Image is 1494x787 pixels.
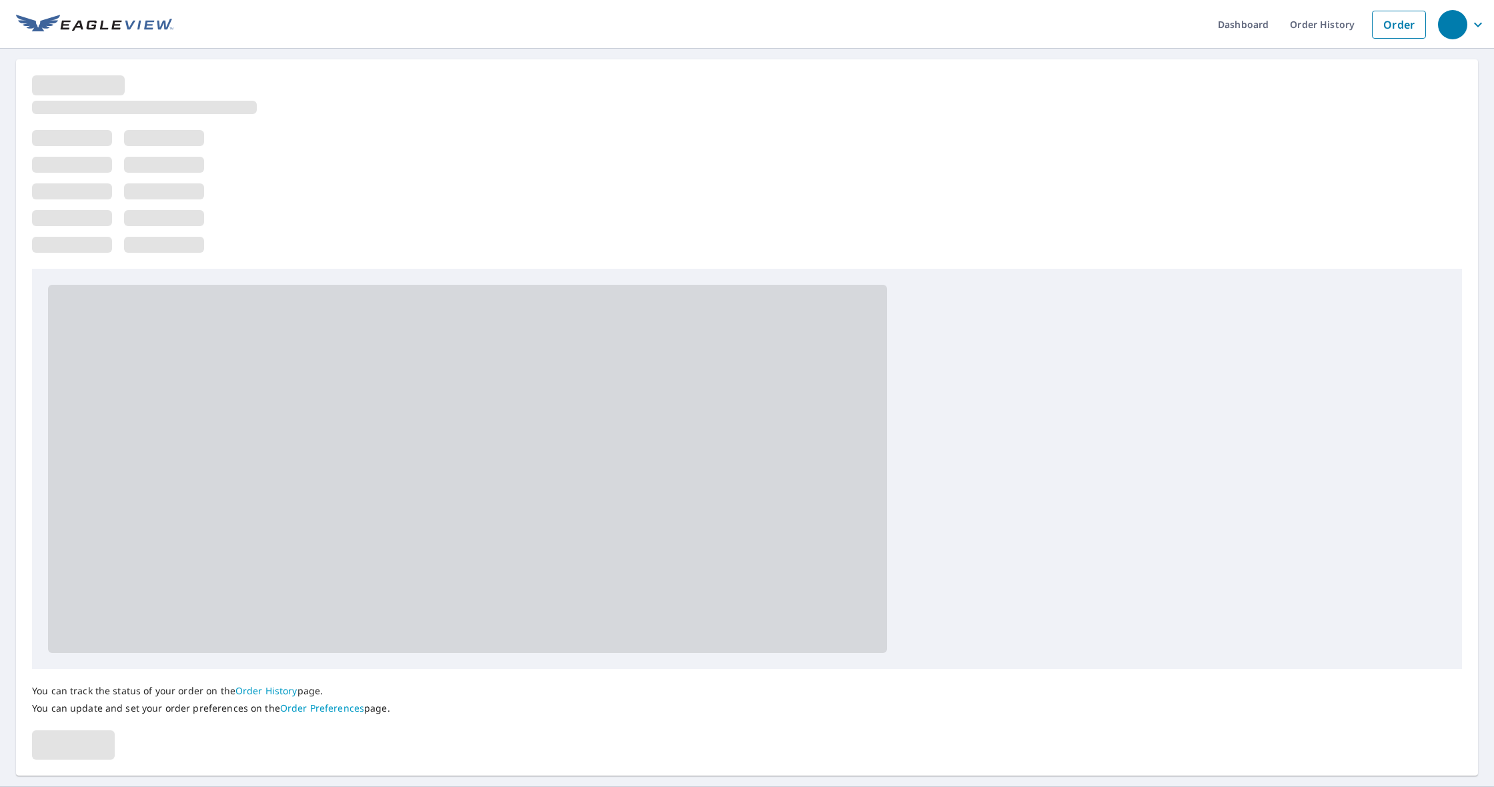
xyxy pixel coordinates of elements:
[16,15,173,35] img: EV Logo
[32,685,390,697] p: You can track the status of your order on the page.
[280,702,364,714] a: Order Preferences
[235,684,297,697] a: Order History
[1372,11,1426,39] a: Order
[32,702,390,714] p: You can update and set your order preferences on the page.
